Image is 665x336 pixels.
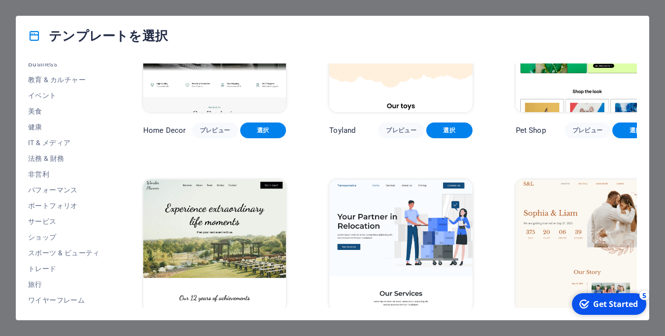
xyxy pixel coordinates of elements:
[28,233,100,241] span: ショップ
[28,245,100,261] button: スポーツ & ビューティ
[27,9,71,20] div: Get Started
[248,126,279,134] span: 選択
[378,122,424,138] button: プレビュー
[28,170,100,178] span: 非営利
[516,125,546,135] p: Pet Shop
[28,166,100,182] button: 非営利
[143,180,286,311] img: Wonder Planner
[192,122,238,138] button: プレビュー
[143,125,186,135] p: Home Decor
[28,186,100,194] span: パフォーマンス
[200,126,230,134] span: プレビュー
[28,72,100,88] button: 教育 & カルチャー
[28,76,100,84] span: 教育 & カルチャー
[28,119,100,135] button: 健康
[28,229,100,245] button: ショップ
[565,122,611,138] button: プレビュー
[240,122,286,138] button: 選択
[28,214,100,229] button: サービス
[28,92,100,99] span: イベント
[28,202,100,210] span: ポートフォリオ
[28,88,100,103] button: イベント
[28,103,100,119] button: 美食
[28,198,100,214] button: ポートフォリオ
[28,296,100,304] span: ワイヤーフレーム
[426,122,473,138] button: 選択
[28,107,100,115] span: 美食
[516,180,659,311] img: S&L
[28,56,100,72] button: Business
[612,122,659,138] button: 選択
[329,180,472,311] img: Transportable
[28,276,100,292] button: 旅行
[28,151,100,166] button: 法務 & 財務
[28,249,100,257] span: スポーツ & ビューティ
[28,139,100,147] span: IT & メディア
[572,126,603,134] span: プレビュー
[28,280,100,288] span: 旅行
[28,154,100,162] span: 法務 & 財務
[28,123,100,131] span: 健康
[620,126,651,134] span: 選択
[386,126,416,134] span: プレビュー
[28,261,100,276] button: トレード
[28,265,100,273] span: トレード
[28,135,100,151] button: IT & メディア
[28,217,100,225] span: サービス
[5,4,80,26] div: Get Started 5 items remaining, 0% complete
[28,28,168,44] h4: テンプレートを選択
[28,292,100,308] button: ワイヤーフレーム
[329,125,355,135] p: Toyland
[28,60,100,68] span: Business
[28,182,100,198] button: パフォーマンス
[73,1,83,11] div: 5
[434,126,465,134] span: 選択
